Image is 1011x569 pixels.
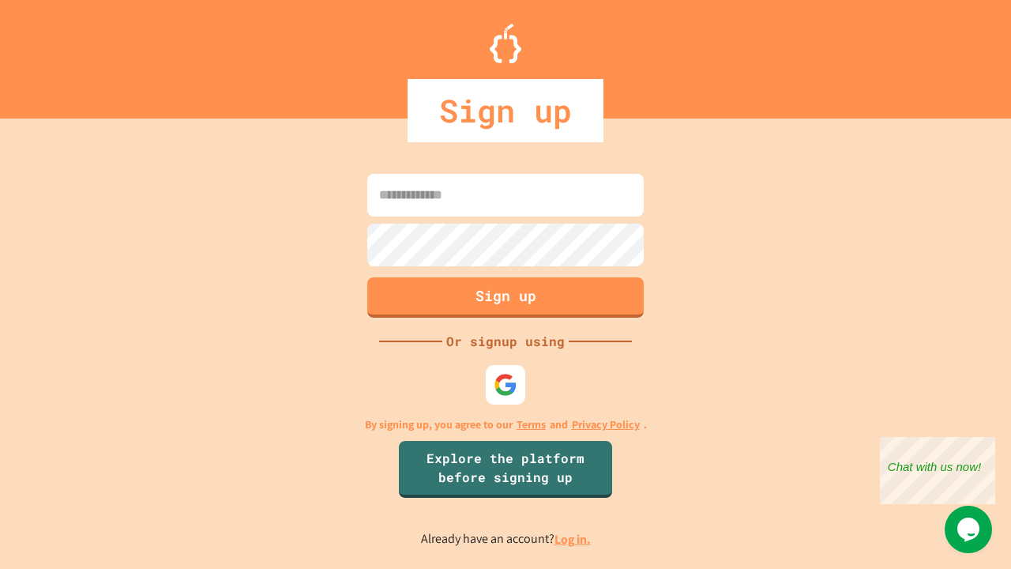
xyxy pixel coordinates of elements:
[442,332,569,351] div: Or signup using
[421,529,591,549] p: Already have an account?
[399,441,612,498] a: Explore the platform before signing up
[365,416,647,433] p: By signing up, you agree to our and .
[554,531,591,548] a: Log in.
[494,373,517,397] img: google-icon.svg
[572,416,640,433] a: Privacy Policy
[408,79,603,142] div: Sign up
[517,416,546,433] a: Terms
[945,506,995,553] iframe: chat widget
[880,437,995,504] iframe: chat widget
[367,277,644,318] button: Sign up
[490,24,521,63] img: Logo.svg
